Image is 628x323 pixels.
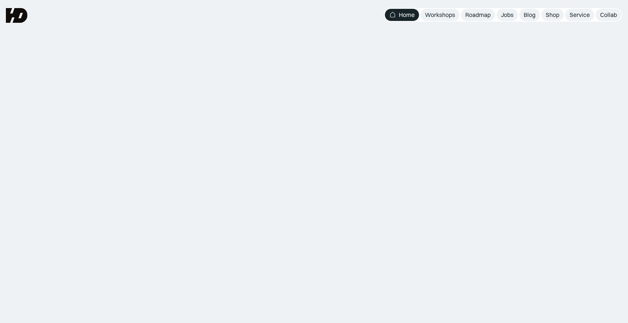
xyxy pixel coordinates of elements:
[519,9,540,21] a: Blog
[596,9,621,21] a: Collab
[461,9,495,21] a: Roadmap
[421,9,459,21] a: Workshops
[570,11,590,19] div: Service
[385,9,419,21] a: Home
[501,11,513,19] div: Jobs
[600,11,617,19] div: Collab
[465,11,491,19] div: Roadmap
[497,9,518,21] a: Jobs
[425,11,455,19] div: Workshops
[541,9,564,21] a: Shop
[565,9,594,21] a: Service
[524,11,535,19] div: Blog
[399,11,415,19] div: Home
[546,11,559,19] div: Shop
